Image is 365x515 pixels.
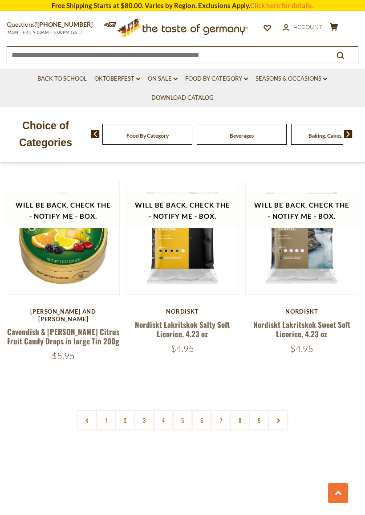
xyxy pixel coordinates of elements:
a: Click here for details. [250,1,313,9]
a: 4 [154,410,174,430]
img: Cavendish & Harvey Citrus Fruit Candy Drops in large Tin 200g [7,182,119,294]
span: MON - FRI, 9:00AM - 5:00PM (EST) [7,30,82,35]
a: 7 [211,410,231,430]
a: 5 [173,410,193,430]
a: 2 [115,410,135,430]
img: previous arrow [91,130,100,138]
a: Back to School [37,74,87,84]
img: Nordiskt Lakritskok Sweet Soft Licorice, 4.23 oz [246,182,358,294]
a: Beverages [230,132,254,139]
a: 8 [230,410,250,430]
a: Baking, Cakes, Desserts [308,132,364,139]
a: 6 [192,410,212,430]
a: Nordiskt Lakritskok Sweet Soft Licorice, 4.23 oz [253,319,350,339]
img: Nordiskt Lakritskok Salty Soft Licorice, 4.23 oz [126,182,239,294]
img: next arrow [344,130,353,138]
a: 9 [249,410,269,430]
a: Food By Category [185,74,248,84]
div: Nordiskt [126,308,239,315]
span: $4.95 [290,343,313,354]
span: $5.95 [52,350,75,361]
a: Nordiskt Lakritskok Salty Soft Licorice, 4.23 oz [135,319,230,339]
a: Food By Category [126,132,169,139]
a: Seasons & Occasions [255,74,327,84]
div: [PERSON_NAME] and [PERSON_NAME] [7,308,120,323]
span: Account [294,23,322,30]
a: Oktoberfest [94,74,140,84]
a: Download Catalog [151,93,214,103]
a: Cavendish & [PERSON_NAME] Citrus Fruit Candy Drops in large Tin 200g [7,326,119,347]
div: Nordiskt [245,308,358,315]
a: 1 [96,410,116,430]
a: Account [283,22,322,32]
a: [PHONE_NUMBER] [37,20,93,28]
p: Questions? [7,19,99,30]
span: $4.95 [171,343,194,354]
a: 3 [134,410,154,430]
a: On Sale [148,74,178,84]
